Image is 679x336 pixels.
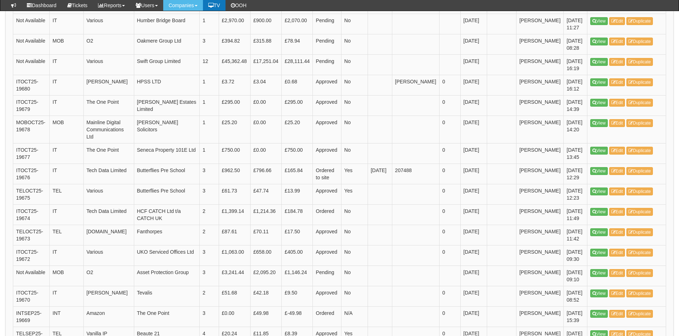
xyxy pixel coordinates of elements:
a: Duplicate [626,58,653,66]
td: IT [49,75,83,96]
a: View [590,58,608,66]
td: ITOCT25-19674 [13,205,50,225]
td: IT [49,55,83,75]
a: Edit [609,269,625,277]
a: Duplicate [626,208,653,216]
td: Pending [313,266,341,286]
td: Seneca Property 101E Ltd [134,143,200,164]
td: Butterflies Pre School [134,164,200,184]
td: £900.00 [250,14,281,34]
td: 1 [200,143,219,164]
td: No [341,225,368,245]
a: View [590,228,608,236]
td: £1,214.36 [250,205,281,225]
a: Duplicate [626,78,653,86]
td: 2 [200,205,219,225]
td: [DATE] 14:20 [564,116,587,143]
td: 1 [200,75,219,96]
td: Various [83,55,134,75]
td: [DATE] 08:28 [564,34,587,55]
td: Ordered to site [313,164,341,184]
td: £70.11 [250,225,281,245]
td: Asset Protection Group [134,266,200,286]
a: Edit [609,78,625,86]
a: View [590,310,608,318]
td: MOB [49,116,83,143]
a: Duplicate [626,249,653,257]
a: Edit [609,119,625,127]
td: HCF CATCH Ltd t/a CATCH UK [134,205,200,225]
td: IT [49,245,83,266]
td: Approved [313,184,341,205]
td: 3 [200,307,219,327]
td: Tevalis [134,286,200,307]
a: Duplicate [626,99,653,107]
td: Butterflies Pre School [134,184,200,205]
td: 3 [200,266,219,286]
td: [DATE] 16:19 [564,55,587,75]
td: Amazon [83,307,134,327]
td: [DATE] 12:29 [564,164,587,184]
td: [PERSON_NAME] [516,266,563,286]
td: Approved [313,245,341,266]
td: No [341,96,368,116]
td: £750.00 [282,143,313,164]
td: [DATE] [460,116,487,143]
td: Yes [341,184,368,205]
td: [DATE] [368,164,392,184]
td: [PERSON_NAME] [516,225,563,245]
td: UKO Serviced Offices Ltd [134,245,200,266]
td: [PERSON_NAME] [516,184,563,205]
td: Approved [313,96,341,116]
td: £0.00 [219,307,250,327]
a: Edit [609,188,625,195]
td: [DATE] [460,307,487,327]
td: [DATE] 14:39 [564,96,587,116]
a: Duplicate [626,17,653,25]
td: £0.00 [250,96,281,116]
td: [DATE] 11:49 [564,205,587,225]
td: ITOCT25-19670 [13,286,50,307]
td: [DATE] 11:42 [564,225,587,245]
a: Edit [609,58,625,66]
td: Swift Group Limited [134,55,200,75]
td: ITOCT25-19679 [13,96,50,116]
td: No [341,55,368,75]
td: £13.99 [282,184,313,205]
td: £47.74 [250,184,281,205]
td: £25.20 [282,116,313,143]
td: Not Available [13,34,50,55]
a: Duplicate [626,269,653,277]
td: £-49.98 [282,307,313,327]
td: O2 [83,266,134,286]
td: Approved [313,225,341,245]
td: [DATE] 09:30 [564,245,587,266]
a: Duplicate [626,38,653,45]
td: £405.00 [282,245,313,266]
td: 0 [439,96,460,116]
td: Tech Data Limited [83,164,134,184]
td: MOB [49,34,83,55]
td: ITOCT25-19680 [13,75,50,96]
td: 3 [200,34,219,55]
td: £295.00 [219,96,250,116]
a: View [590,249,608,257]
td: £17.50 [282,225,313,245]
td: ITOCT25-19677 [13,143,50,164]
td: TEL [49,184,83,205]
td: [DATE] [460,164,487,184]
td: Pending [313,14,341,34]
td: [DATE] [460,143,487,164]
td: Pending [313,55,341,75]
td: £750.00 [219,143,250,164]
td: 0 [439,307,460,327]
td: 0 [439,225,460,245]
a: Edit [609,228,625,236]
td: Approved [313,116,341,143]
a: View [590,167,608,175]
td: No [341,116,368,143]
td: 3 [200,245,219,266]
a: Edit [609,310,625,318]
td: 0 [439,205,460,225]
td: N/A [341,307,368,327]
